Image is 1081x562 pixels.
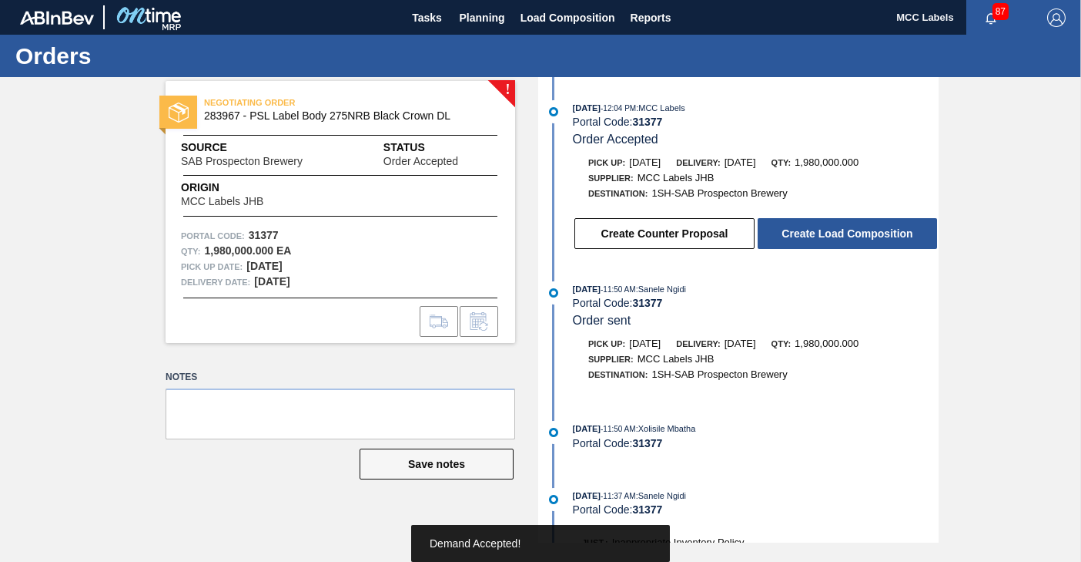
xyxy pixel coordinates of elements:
span: [DATE] [629,338,661,349]
span: - 11:50 AM [601,425,636,433]
span: Pick up Date: [181,259,243,274]
span: [DATE] [573,491,601,500]
span: 1,980,000.000 [795,338,858,349]
img: TNhmsLtSVTkK8tSr43FrP2fwEKptu5GPRR3wAAAABJRU5ErkJggg== [20,11,94,25]
button: Notifications [966,7,1016,29]
span: Order Accepted [383,156,458,167]
span: : MCC Labels [636,103,685,113]
span: Tasks [410,8,444,27]
span: : Sanele Ngidi [636,284,686,294]
img: atual [549,288,558,298]
span: Source [181,140,349,156]
span: 1SH-SAB Prospecton Brewery [651,368,787,380]
span: Destination: [588,189,648,198]
span: Destination: [588,370,648,379]
button: Create Load Composition [758,218,937,249]
span: [DATE] [573,424,601,433]
span: [DATE] [573,284,601,294]
span: Inappropriate Inventory Policy [612,537,745,548]
span: MCC Labels JHB [638,353,715,365]
span: : Sanele Ngidi [636,491,686,500]
button: Create Counter Proposal [574,218,755,249]
label: Notes [166,366,515,389]
span: Load Composition [520,8,615,27]
span: [DATE] [629,156,661,168]
img: atual [549,495,558,504]
img: atual [549,107,558,116]
strong: 31377 [632,297,662,309]
img: atual [549,428,558,437]
span: : Xolisile Mbatha [636,424,696,433]
button: Save notes [360,449,514,480]
span: [DATE] [573,103,601,113]
div: Portal Code: [573,437,939,449]
strong: 31377 [632,116,662,128]
img: Logout [1047,8,1066,27]
img: status [169,103,189,123]
span: 87 [992,3,1009,20]
span: Qty : [181,244,200,259]
div: Inform order change [460,306,498,337]
span: Order Accepted [573,133,658,146]
span: Portal Code: [181,228,245,244]
span: Delivery: [676,339,720,348]
span: Order sent [573,314,631,327]
div: Portal Code: [573,297,939,309]
span: Demand Accepted! [430,537,520,550]
strong: [DATE] [246,260,282,272]
span: MCC Labels JHB [638,172,715,183]
span: Planning [460,8,505,27]
span: 283967 - PSL Label Body 275NRB Black Crown DL [204,110,484,122]
span: NEGOTIATING ORDER [204,95,420,110]
strong: 31377 [249,229,279,241]
span: - 11:50 AM [601,285,636,294]
span: Delivery: [676,158,720,167]
span: Status [383,140,500,156]
span: MCC Labels JHB [181,196,263,207]
span: [DATE] [725,156,756,168]
span: 1SH-SAB Prospecton Brewery [651,187,787,199]
span: - 12:04 PM [601,104,636,113]
strong: 31377 [632,503,662,516]
strong: 31377 [632,437,662,449]
div: Portal Code: [573,116,939,128]
span: - 11:37 AM [601,492,636,500]
div: Go to Load Composition [420,306,458,337]
span: [DATE] [725,338,756,349]
span: 1,980,000.000 [795,156,858,168]
strong: [DATE] [254,275,289,288]
h1: Orders [15,47,289,65]
span: SAB Prospecton Brewery [181,156,303,167]
span: Delivery Date: [181,274,250,290]
span: Reports [631,8,671,27]
strong: 1,980,000.000 EA [204,244,291,257]
span: Supplier: [588,173,634,183]
span: Supplier: [588,355,634,364]
span: Origin [181,180,302,196]
span: Pick up: [588,158,625,167]
span: Qty: [771,158,791,167]
span: Qty: [771,339,791,348]
div: Portal Code: [573,503,939,516]
span: Pick up: [588,339,625,348]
